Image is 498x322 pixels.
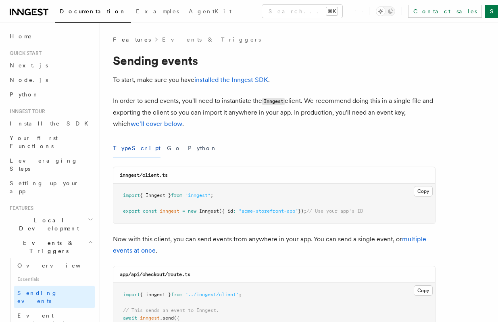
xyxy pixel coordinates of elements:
span: ; [239,292,242,297]
button: Python [188,139,217,157]
span: .send [160,315,174,321]
a: Next.js [6,58,95,73]
span: Setting up your app [10,180,79,194]
a: installed the Inngest SDK [194,76,268,84]
span: // Use your app's ID [306,208,363,214]
code: Inngest [262,98,285,105]
a: Events & Triggers [162,36,261,44]
button: Copy [414,186,433,197]
span: import [123,292,140,297]
span: { inngest } [140,292,171,297]
a: we'll cover below [131,120,182,128]
span: import [123,192,140,198]
span: Essentials [14,273,95,286]
span: "acme-storefront-app" [239,208,298,214]
a: Home [6,29,95,44]
a: multiple events at once [113,235,426,254]
span: Home [10,32,32,40]
span: "../inngest/client" [185,292,239,297]
span: // This sends an event to Inngest. [123,307,219,313]
button: Go [167,139,181,157]
a: Node.js [6,73,95,87]
a: Setting up your app [6,176,95,199]
span: const [143,208,157,214]
span: Your first Functions [10,135,58,149]
a: Overview [14,258,95,273]
h1: Sending events [113,53,435,68]
button: Local Development [6,213,95,236]
span: await [123,315,137,321]
p: In order to send events, you'll need to instantiate the client. We recommend doing this in a sing... [113,95,435,130]
a: Examples [131,2,184,22]
span: inngest [160,208,179,214]
span: { Inngest } [140,192,171,198]
a: Sending events [14,286,95,308]
button: Toggle dark mode [376,6,395,16]
p: Now with this client, you can send events from anywhere in your app. You can send a single event,... [113,234,435,256]
a: Python [6,87,95,102]
code: app/api/checkout/route.ts [120,272,190,277]
span: Node.js [10,77,48,83]
span: ; [210,192,213,198]
span: Next.js [10,62,48,69]
span: : [233,208,236,214]
span: "inngest" [185,192,210,198]
span: Python [10,91,39,98]
span: AgentKit [189,8,231,15]
a: Leveraging Steps [6,153,95,176]
span: Events & Triggers [6,239,88,255]
a: Contact sales [408,5,482,18]
p: To start, make sure you have . [113,74,435,86]
span: Inngest [199,208,219,214]
span: ({ [174,315,179,321]
span: from [171,292,182,297]
span: Features [6,205,33,211]
button: Copy [414,285,433,296]
kbd: ⌘K [326,7,338,15]
span: Overview [17,262,100,269]
code: inngest/client.ts [120,172,168,178]
span: Examples [136,8,179,15]
span: }); [298,208,306,214]
span: Documentation [60,8,126,15]
span: export [123,208,140,214]
span: inngest [140,315,160,321]
span: ({ id [219,208,233,214]
button: TypeScript [113,139,160,157]
span: from [171,192,182,198]
span: = [182,208,185,214]
span: Local Development [6,216,88,232]
button: Events & Triggers [6,236,95,258]
a: Install the SDK [6,116,95,131]
span: Features [113,36,151,44]
button: Search...⌘K [262,5,342,18]
span: Sending events [17,290,58,304]
a: Documentation [55,2,131,23]
span: new [188,208,196,214]
span: Inngest tour [6,108,45,115]
a: Your first Functions [6,131,95,153]
span: Install the SDK [10,120,93,127]
span: Quick start [6,50,42,56]
span: Leveraging Steps [10,157,78,172]
a: AgentKit [184,2,236,22]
